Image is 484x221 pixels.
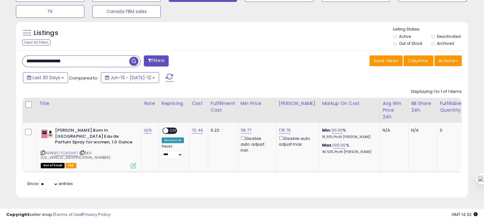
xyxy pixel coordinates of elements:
span: Compared to: [69,75,98,81]
h5: Listings [34,29,58,38]
div: Preset: [162,144,184,159]
span: Show: entries [27,181,73,187]
div: N/A [382,128,403,133]
div: Title [39,100,138,107]
span: All listings that are currently out of stock and unavailable for purchase on Amazon [41,163,65,168]
a: Privacy Policy [82,211,110,218]
div: Fulfillment Cost [211,100,235,114]
div: % [322,128,375,139]
button: Actions [434,55,462,66]
a: 30.00 [332,127,343,134]
div: seller snap | | [6,212,110,218]
p: Listing States: [393,26,468,32]
div: % [322,142,375,154]
span: 2025-08-12 14:32 GMT [452,211,478,218]
div: Amazon AI [162,137,184,143]
a: Terms of Use [54,211,81,218]
button: Columns [403,55,433,66]
a: 118.77 [241,127,251,134]
div: Clear All Filters [22,39,51,45]
div: ASIN: [41,128,136,168]
a: 178.76 [279,127,291,134]
label: Archived [437,41,454,46]
div: Avg Win Price 24h. [382,100,406,120]
p: 40.53% Profit [PERSON_NAME] [322,150,375,154]
div: Displaying 1 to 1 of 1 items [411,89,462,95]
div: Min Price [241,100,273,107]
div: Repricing [162,100,186,107]
div: Note [144,100,156,107]
div: 0 [440,128,459,133]
b: Min: [322,127,332,133]
div: [PERSON_NAME] [279,100,317,107]
label: Deactivated [437,34,460,39]
div: Markup on Cost [322,100,377,107]
span: | SKU: [US_VEHICLE_IDENTIFICATION_NUMBER] [41,150,110,160]
a: 72.46 [192,127,203,134]
div: 6.22 [211,128,233,133]
a: N/A [144,127,151,134]
p: 18.30% Profit [PERSON_NAME] [322,135,375,139]
strong: Copyright [6,211,30,218]
span: Jun-13 - [DATE]-12 [110,74,151,81]
div: N/A [411,128,432,133]
span: Columns [408,58,428,64]
th: The percentage added to the cost of goods (COGS) that forms the calculator for Min & Max prices. [319,98,380,123]
div: Disable auto adjust min [241,135,271,153]
b: [PERSON_NAME] Born In [GEOGRAPHIC_DATA] Eau de Parfum Spray for women, 1.0 Ounce [55,128,132,147]
button: Last 30 Days [23,72,68,83]
div: BB Share 24h. [411,100,434,114]
button: Jun-13 - [DATE]-12 [101,72,159,83]
div: Cost [192,100,205,107]
button: TK [16,5,84,18]
div: Disable auto adjust max [279,135,314,147]
span: Last 30 Days [32,74,60,81]
div: Fulfillable Quantity [440,100,462,114]
span: FBA [66,163,76,168]
label: Active [399,34,411,39]
b: Max: [322,142,333,148]
button: Canada FBM sales [92,5,161,18]
a: B07YCMSWRT [54,150,78,156]
button: Save View [369,55,403,66]
button: Filters [144,55,169,66]
a: 100.00 [333,142,346,148]
span: OFF [168,128,179,134]
label: Out of Stock [399,41,422,46]
img: 41v4592t+RL._SL40_.jpg [41,128,53,140]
